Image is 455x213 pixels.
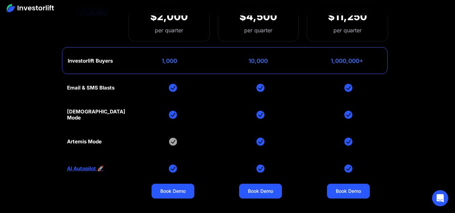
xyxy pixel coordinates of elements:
[327,184,370,199] a: Book Demo
[152,184,194,199] a: Book Demo
[67,109,125,121] div: [DEMOGRAPHIC_DATA] Mode
[432,190,448,206] div: Open Intercom Messenger
[150,26,188,34] div: per quarter
[68,58,113,64] div: Investorlift Buyers
[333,26,362,34] div: per quarter
[67,166,104,172] a: AI Autopilot 🚀
[239,184,282,199] a: Book Demo
[244,26,272,34] div: per quarter
[150,10,188,23] div: $2,000
[249,58,268,64] div: 10,000
[67,85,115,91] div: Email & SMS Blasts
[331,58,363,64] div: 1,000,000+
[67,139,102,145] div: Artemis Mode
[239,10,277,23] div: $4,500
[162,58,177,64] div: 1,000
[328,10,367,23] div: $11,250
